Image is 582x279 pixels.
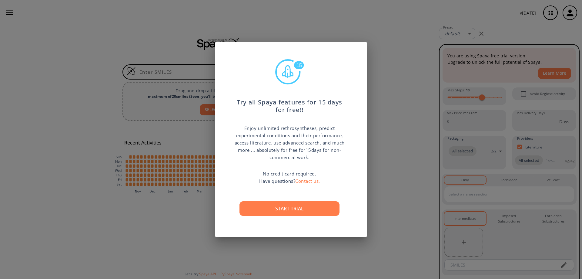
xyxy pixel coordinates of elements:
p: Enjoy unlimited rethrosyntheses, predict experimental conditions and their performance, access li... [233,124,346,161]
a: Contact us. [295,178,320,184]
p: Try all Spaya features for 15 days for free!! [233,93,346,114]
text: 15 [296,63,302,68]
p: No credit card required. Have questions? [259,170,320,185]
button: Start trial [239,201,339,216]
